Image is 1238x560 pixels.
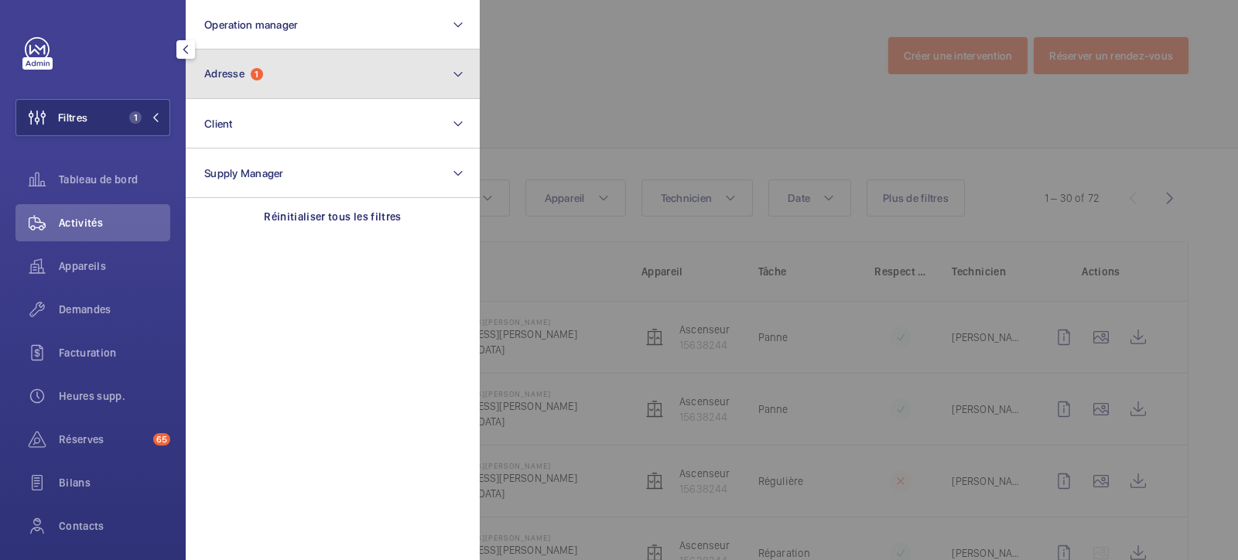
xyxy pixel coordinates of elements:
span: Tableau de bord [59,172,170,187]
span: Bilans [59,475,170,490]
span: Facturation [59,345,170,360]
span: Heures supp. [59,388,170,404]
span: Contacts [59,518,170,534]
span: Filtres [58,110,87,125]
span: Appareils [59,258,170,274]
span: 65 [153,433,170,446]
span: Réserves [59,432,147,447]
span: Demandes [59,302,170,317]
span: 1 [129,111,142,124]
button: Filtres1 [15,99,170,136]
span: Activités [59,215,170,230]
